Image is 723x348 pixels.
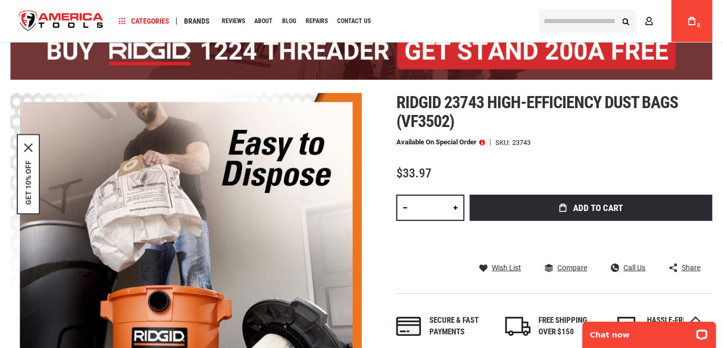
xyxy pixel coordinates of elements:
iframe: LiveChat chat widget [576,315,723,348]
span: Reviews [222,18,245,24]
button: Search [616,11,636,31]
span: Share [682,264,700,271]
a: Categories [114,14,174,28]
button: Close [24,143,33,152]
a: Reviews [217,14,250,28]
div: 23743 [512,139,531,146]
button: GET 10% OFF [24,160,33,205]
a: Repairs [301,14,332,28]
span: Call Us [623,264,645,271]
div: Secure & fast payments [429,315,495,338]
button: Add to Cart [470,195,713,221]
a: Brands [179,14,214,28]
span: Wish List [492,264,521,271]
iframe: Secure express checkout frame [468,224,715,255]
img: shipping [505,317,531,336]
span: $33.97 [396,166,431,181]
span: Ridgid 23743 high-efficiency dust bags (vf3502) [396,92,678,131]
span: Compare [557,264,587,271]
p: Available on Special Order [396,139,485,146]
span: Add to Cart [574,204,623,213]
a: Contact Us [332,14,375,28]
img: America Tools [10,2,112,41]
a: store logo [10,2,112,41]
span: Categories [119,17,169,25]
img: payments [396,317,422,336]
strong: SKU [495,139,512,146]
a: Blog [277,14,301,28]
span: Blog [282,18,296,24]
span: 0 [697,23,700,28]
img: BOGO: Buy the RIDGID® 1224 Threader (26092), get the 92467 200A Stand FREE! [10,23,713,80]
svg: close icon [24,143,33,152]
a: Compare [545,263,587,272]
div: FREE SHIPPING OVER $150 [538,315,604,338]
a: Wish List [479,263,521,272]
span: About [254,18,273,24]
span: Contact Us [337,18,371,24]
a: Call Us [611,263,645,272]
span: Brands [184,17,210,25]
span: Repairs [306,18,328,24]
a: About [250,14,277,28]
